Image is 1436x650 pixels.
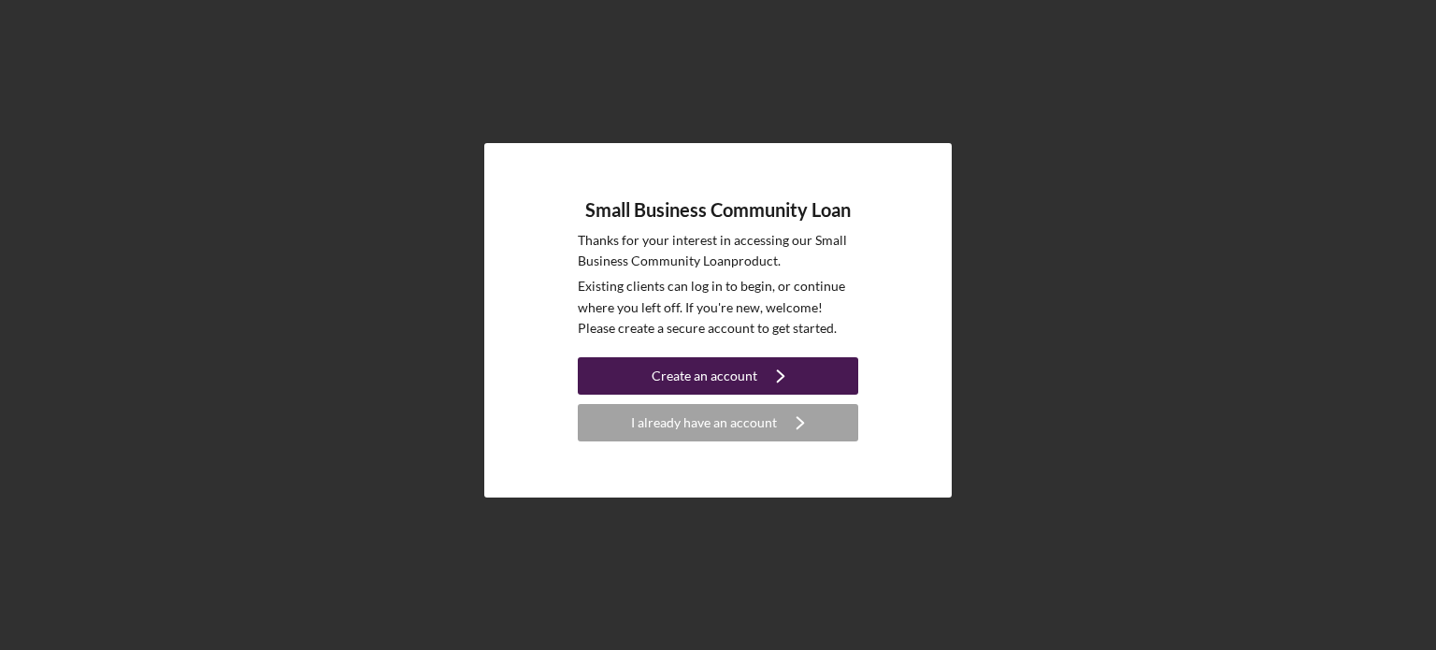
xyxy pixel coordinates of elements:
p: Existing clients can log in to begin, or continue where you left off. If you're new, welcome! Ple... [578,276,858,339]
button: Create an account [578,357,858,395]
a: Create an account [578,357,858,399]
p: Thanks for your interest in accessing our Small Business Community Loan product. [578,230,858,272]
div: I already have an account [631,404,777,441]
h4: Small Business Community Loan [585,199,851,221]
div: Create an account [652,357,757,395]
button: I already have an account [578,404,858,441]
